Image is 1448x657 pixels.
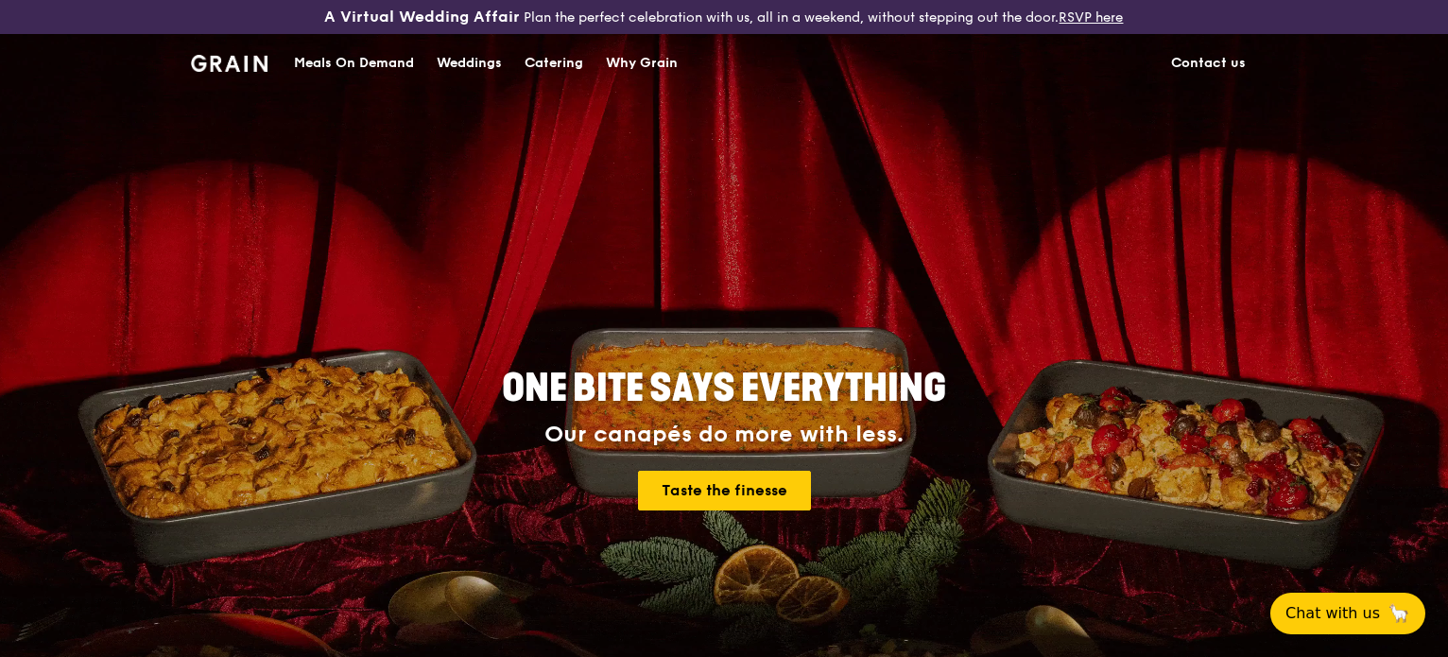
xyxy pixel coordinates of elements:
[425,35,513,92] a: Weddings
[191,33,267,90] a: GrainGrain
[1059,9,1123,26] a: RSVP here
[324,8,520,26] h3: A Virtual Wedding Affair
[606,35,678,92] div: Why Grain
[294,35,414,92] div: Meals On Demand
[384,422,1064,448] div: Our canapés do more with less.
[1160,35,1257,92] a: Contact us
[638,471,811,510] a: Taste the finesse
[1388,602,1410,625] span: 🦙
[191,55,267,72] img: Grain
[502,366,946,411] span: ONE BITE SAYS EVERYTHING
[525,35,583,92] div: Catering
[595,35,689,92] a: Why Grain
[513,35,595,92] a: Catering
[1285,602,1380,625] span: Chat with us
[1270,593,1425,634] button: Chat with us🦙
[241,8,1206,26] div: Plan the perfect celebration with us, all in a weekend, without stepping out the door.
[437,35,502,92] div: Weddings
